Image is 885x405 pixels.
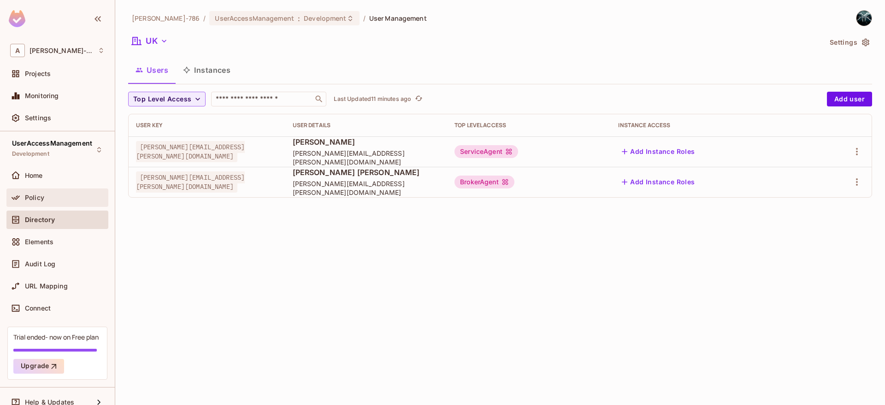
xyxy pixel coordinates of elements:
div: Trial ended- now on Free plan [13,333,99,341]
p: Last Updated 11 minutes ago [334,95,411,103]
span: : [297,15,301,22]
img: Arunkumar T [856,11,872,26]
div: ServiceAgent [454,145,518,158]
span: Projects [25,70,51,77]
button: Users [128,59,176,82]
span: [PERSON_NAME] [PERSON_NAME] [293,167,440,177]
img: SReyMgAAAABJRU5ErkJggg== [9,10,25,27]
span: Elements [25,238,53,246]
span: [PERSON_NAME] [293,137,440,147]
button: Instances [176,59,238,82]
span: [PERSON_NAME][EMAIL_ADDRESS][PERSON_NAME][DOMAIN_NAME] [293,149,440,166]
button: Top Level Access [128,92,206,106]
span: the active workspace [132,14,200,23]
li: / [203,14,206,23]
span: Development [12,150,49,158]
button: UK [128,34,171,48]
span: [PERSON_NAME][EMAIL_ADDRESS][PERSON_NAME][DOMAIN_NAME] [136,171,245,193]
span: Policy [25,194,44,201]
span: User Management [369,14,427,23]
span: Directory [25,216,55,223]
span: Development [304,14,346,23]
button: Add user [827,92,872,106]
span: refresh [415,94,423,104]
div: User Details [293,122,440,129]
span: URL Mapping [25,282,68,290]
span: UserAccessManagement [12,140,92,147]
span: Audit Log [25,260,55,268]
button: Add Instance Roles [618,175,698,189]
span: UserAccessManagement [215,14,294,23]
span: [PERSON_NAME][EMAIL_ADDRESS][PERSON_NAME][DOMAIN_NAME] [136,141,245,162]
span: Settings [25,114,51,122]
span: Click to refresh data [411,94,424,105]
div: User Key [136,122,278,129]
li: / [363,14,366,23]
button: refresh [413,94,424,105]
div: Top Level Access [454,122,603,129]
span: Monitoring [25,92,59,100]
button: Upgrade [13,359,64,374]
button: Settings [826,35,872,50]
span: Connect [25,305,51,312]
span: Top Level Access [133,94,191,105]
span: [PERSON_NAME][EMAIL_ADDRESS][PERSON_NAME][DOMAIN_NAME] [293,179,440,197]
button: Add Instance Roles [618,144,698,159]
span: Workspace: Arunkumar-786 [29,47,93,54]
div: Instance Access [618,122,802,129]
span: A [10,44,25,57]
div: BrokerAgent [454,176,514,188]
span: Home [25,172,43,179]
